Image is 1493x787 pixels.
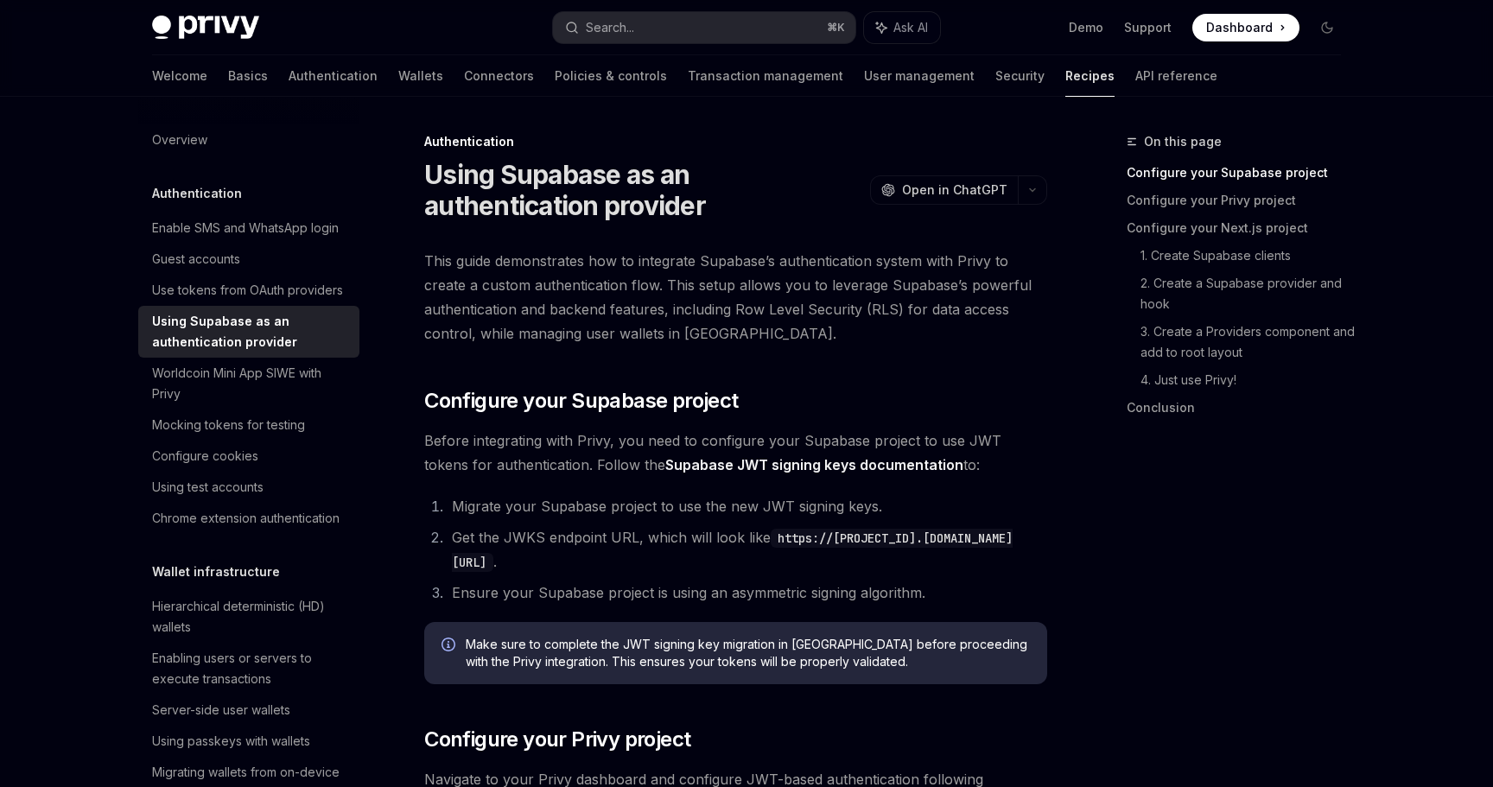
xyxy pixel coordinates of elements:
[228,55,268,97] a: Basics
[152,16,259,40] img: dark logo
[1127,159,1355,187] a: Configure your Supabase project
[138,358,359,409] a: Worldcoin Mini App SIWE with Privy
[152,700,290,720] div: Server-side user wallets
[1140,242,1355,270] a: 1. Create Supabase clients
[152,183,242,204] h5: Authentication
[152,55,207,97] a: Welcome
[827,21,845,35] span: ⌘ K
[424,133,1047,150] div: Authentication
[1124,19,1172,36] a: Support
[138,591,359,643] a: Hierarchical deterministic (HD) wallets
[424,428,1047,477] span: Before integrating with Privy, you need to configure your Supabase project to use JWT tokens for ...
[138,695,359,726] a: Server-side user wallets
[665,456,963,474] a: Supabase JWT signing keys documentation
[424,159,863,221] h1: Using Supabase as an authentication provider
[138,643,359,695] a: Enabling users or servers to execute transactions
[864,55,975,97] a: User management
[1140,366,1355,394] a: 4. Just use Privy!
[152,562,280,582] h5: Wallet infrastructure
[424,249,1047,346] span: This guide demonstrates how to integrate Supabase’s authentication system with Privy to create a ...
[586,17,634,38] div: Search...
[398,55,443,97] a: Wallets
[152,130,207,150] div: Overview
[870,175,1018,205] button: Open in ChatGPT
[152,648,349,689] div: Enabling users or servers to execute transactions
[138,409,359,441] a: Mocking tokens for testing
[138,124,359,155] a: Overview
[1140,270,1355,318] a: 2. Create a Supabase provider and hook
[138,726,359,757] a: Using passkeys with wallets
[289,55,378,97] a: Authentication
[152,218,339,238] div: Enable SMS and WhatsApp login
[893,19,928,36] span: Ask AI
[1127,214,1355,242] a: Configure your Next.js project
[688,55,843,97] a: Transaction management
[152,311,349,352] div: Using Supabase as an authentication provider
[553,12,855,43] button: Search...⌘K
[1144,131,1222,152] span: On this page
[1135,55,1217,97] a: API reference
[1127,187,1355,214] a: Configure your Privy project
[138,306,359,358] a: Using Supabase as an authentication provider
[447,525,1047,574] li: Get the JWKS endpoint URL, which will look like .
[138,503,359,534] a: Chrome extension authentication
[555,55,667,97] a: Policies & controls
[138,275,359,306] a: Use tokens from OAuth providers
[152,415,305,435] div: Mocking tokens for testing
[138,472,359,503] a: Using test accounts
[1313,14,1341,41] button: Toggle dark mode
[152,596,349,638] div: Hierarchical deterministic (HD) wallets
[1069,19,1103,36] a: Demo
[1140,318,1355,366] a: 3. Create a Providers component and add to root layout
[424,387,738,415] span: Configure your Supabase project
[902,181,1007,199] span: Open in ChatGPT
[447,494,1047,518] li: Migrate your Supabase project to use the new JWT signing keys.
[864,12,940,43] button: Ask AI
[447,581,1047,605] li: Ensure your Supabase project is using an asymmetric signing algorithm.
[1206,19,1273,36] span: Dashboard
[424,726,690,753] span: Configure your Privy project
[464,55,534,97] a: Connectors
[152,477,264,498] div: Using test accounts
[152,249,240,270] div: Guest accounts
[1065,55,1115,97] a: Recipes
[995,55,1045,97] a: Security
[138,213,359,244] a: Enable SMS and WhatsApp login
[138,244,359,275] a: Guest accounts
[152,280,343,301] div: Use tokens from OAuth providers
[152,731,310,752] div: Using passkeys with wallets
[138,441,359,472] a: Configure cookies
[152,446,258,466] div: Configure cookies
[152,363,349,404] div: Worldcoin Mini App SIWE with Privy
[442,638,459,655] svg: Info
[1127,394,1355,422] a: Conclusion
[466,636,1030,670] span: Make sure to complete the JWT signing key migration in [GEOGRAPHIC_DATA] before proceeding with t...
[152,508,340,529] div: Chrome extension authentication
[1192,14,1299,41] a: Dashboard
